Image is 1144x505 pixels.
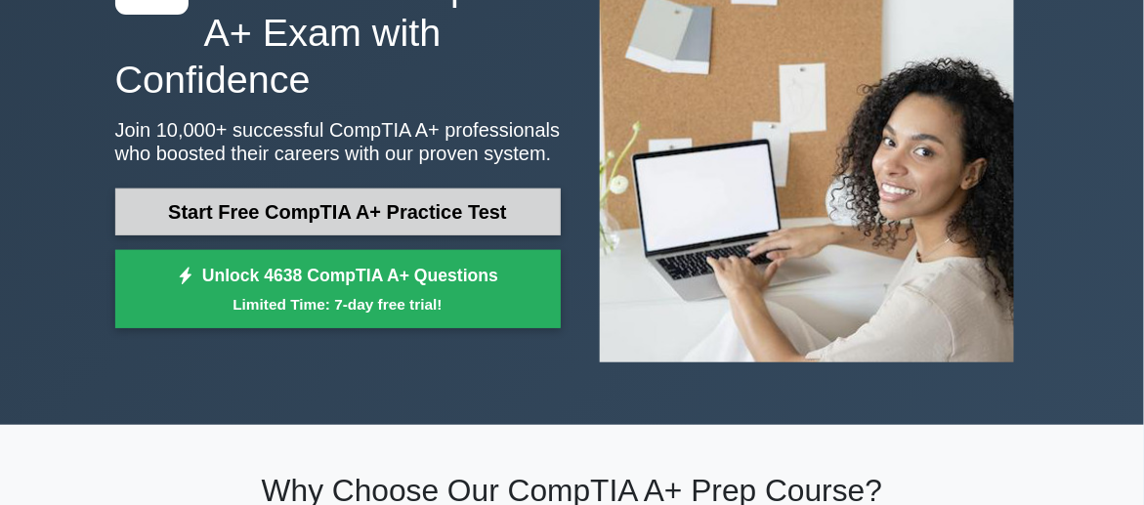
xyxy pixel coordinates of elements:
[140,293,536,316] small: Limited Time: 7-day free trial!
[115,189,561,235] a: Start Free CompTIA A+ Practice Test
[115,250,561,328] a: Unlock 4638 CompTIA A+ QuestionsLimited Time: 7-day free trial!
[115,118,561,165] p: Join 10,000+ successful CompTIA A+ professionals who boosted their careers with our proven system.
